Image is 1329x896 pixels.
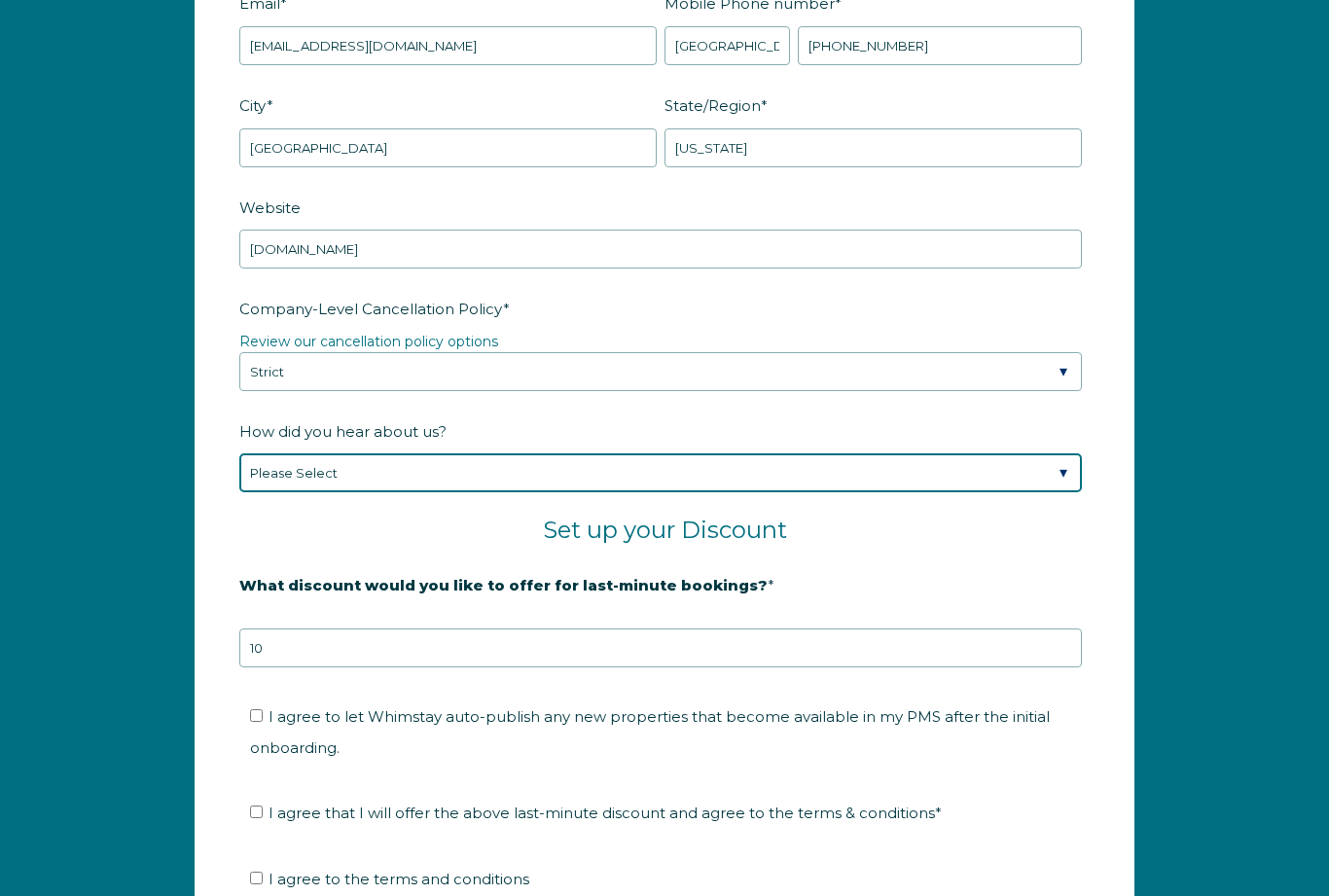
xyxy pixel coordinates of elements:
[269,804,942,822] span: I agree that I will offer the above last-minute discount and agree to the terms & conditions
[250,709,263,722] input: I agree to let Whimstay auto-publish any new properties that become available in my PMS after the...
[239,609,544,627] strong: 20% is recommended, minimum of 10%
[239,294,503,324] span: Company-Level Cancellation Policy
[239,333,498,350] a: Review our cancellation policy options
[250,806,263,818] input: I agree that I will offer the above last-minute discount and agree to the terms & conditions*
[664,90,761,121] span: State/Region
[239,576,768,594] strong: What discount would you like to offer for last-minute bookings?
[239,193,301,223] span: Website
[543,516,787,544] span: Set up your Discount
[239,90,267,121] span: City
[250,707,1050,757] span: I agree to let Whimstay auto-publish any new properties that become available in my PMS after the...
[250,872,263,884] input: I agree to the terms and conditionsRead Full Terms and Conditions
[239,416,447,447] span: How did you hear about us?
